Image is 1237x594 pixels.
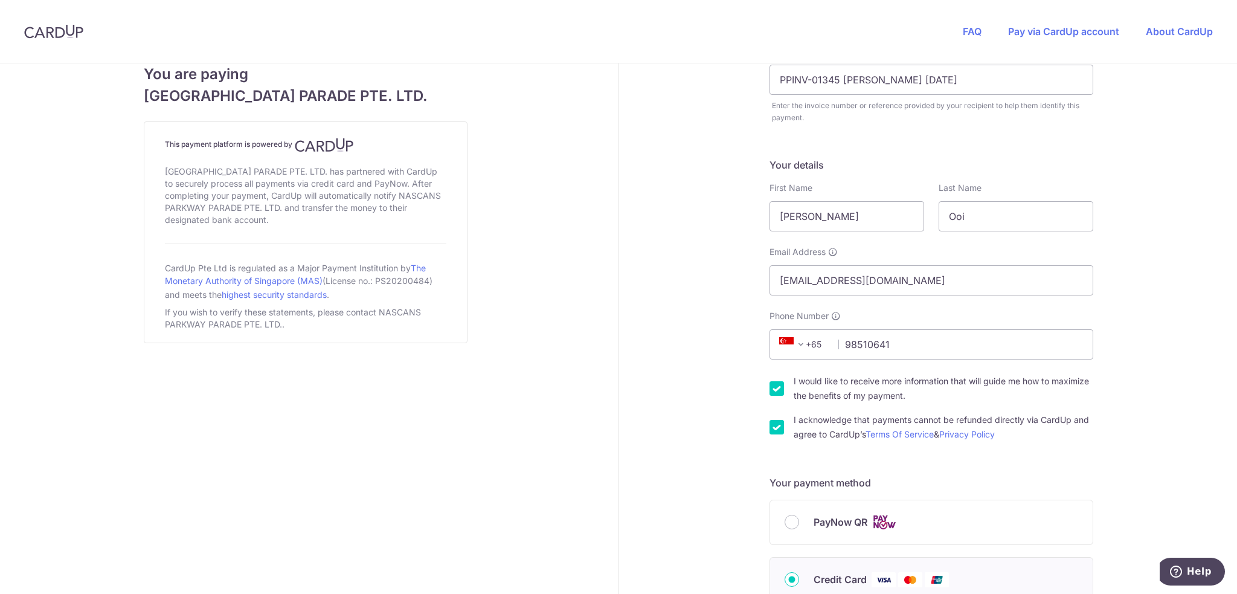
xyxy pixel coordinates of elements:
div: PayNow QR Cards logo [785,515,1078,530]
img: CardUp [24,24,83,39]
img: Cards logo [872,515,896,530]
a: Pay via CardUp account [1008,25,1119,37]
img: Mastercard [898,572,922,587]
img: CardUp [295,138,354,152]
img: Union Pay [925,572,949,587]
a: highest security standards [222,289,327,300]
div: [GEOGRAPHIC_DATA] PARADE PTE. LTD. has partnered with CardUp to securely process all payments via... [165,163,446,228]
div: Credit Card Visa Mastercard Union Pay [785,572,1078,587]
label: First Name [770,182,812,194]
span: Phone Number [770,310,829,322]
label: Last Name [939,182,982,194]
h4: This payment platform is powered by [165,138,446,152]
input: Email address [770,265,1093,295]
iframe: Opens a widget where you can find more information [1160,558,1225,588]
div: CardUp Pte Ltd is regulated as a Major Payment Institution by (License no.: PS20200484) and meets... [165,258,446,304]
input: Last name [939,201,1093,231]
span: +65 [779,337,808,352]
img: Visa [872,572,896,587]
a: Privacy Policy [939,429,995,439]
div: If you wish to verify these statements, please contact NASCANS PARKWAY PARADE PTE. LTD.. [165,304,446,333]
label: I acknowledge that payments cannot be refunded directly via CardUp and agree to CardUp’s & [794,413,1093,442]
div: Enter the invoice number or reference provided by your recipient to help them identify this payment. [772,100,1093,124]
label: I would like to receive more information that will guide me how to maximize the benefits of my pa... [794,374,1093,403]
span: PayNow QR [814,515,867,529]
span: Email Address [770,246,826,258]
a: About CardUp [1146,25,1213,37]
h5: Your payment method [770,476,1093,490]
span: Credit Card [814,572,867,587]
span: You are paying [144,63,467,85]
span: [GEOGRAPHIC_DATA] PARADE PTE. LTD. [144,85,467,107]
a: Terms Of Service [866,429,934,439]
a: FAQ [963,25,982,37]
span: +65 [776,337,830,352]
input: First name [770,201,924,231]
h5: Your details [770,158,1093,172]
